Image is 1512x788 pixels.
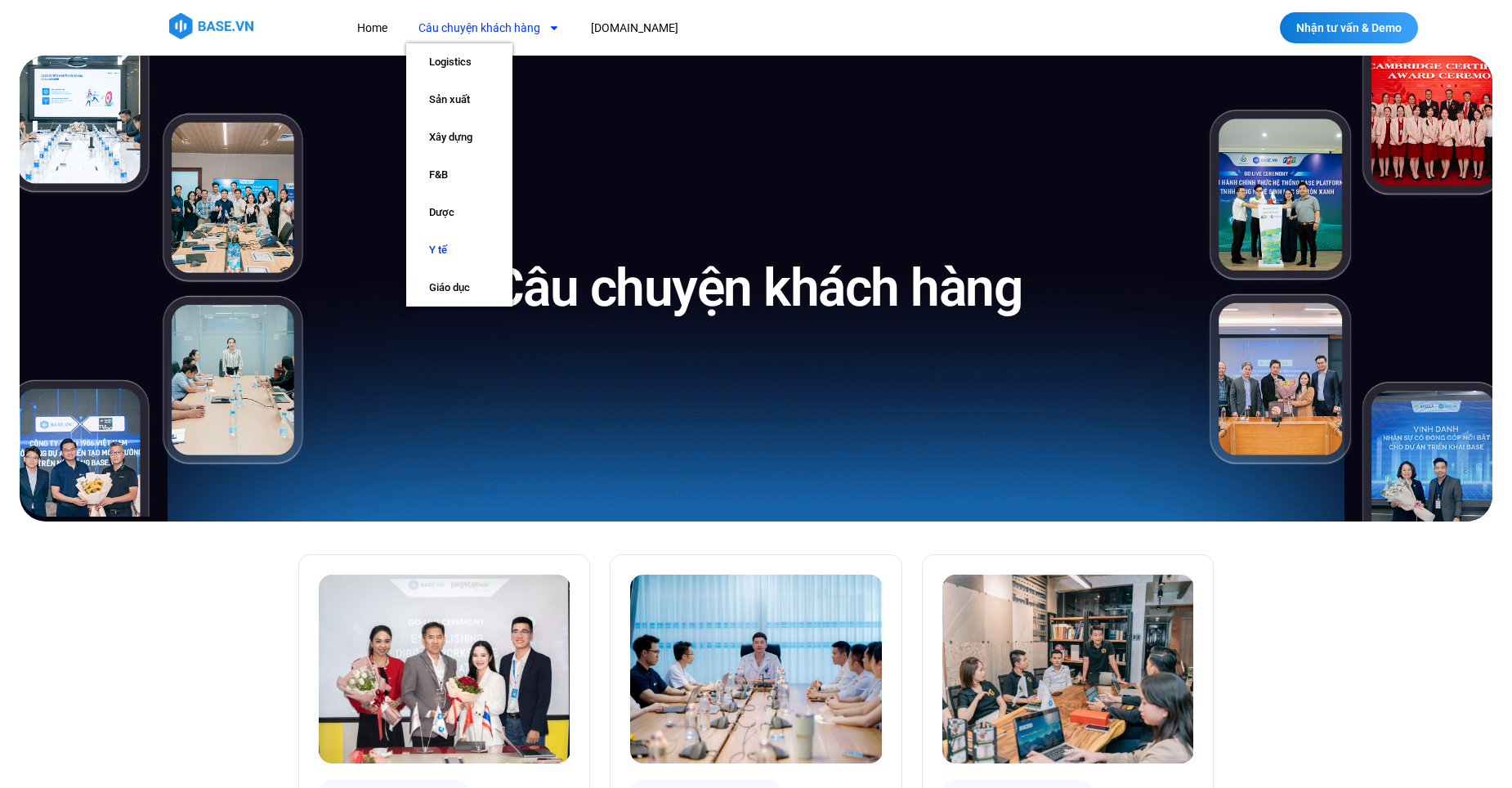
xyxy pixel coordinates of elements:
a: Y tế [406,231,512,269]
a: Nhận tư vấn & Demo [1280,12,1418,43]
nav: Menu [345,13,978,43]
a: F&B [406,156,512,194]
a: Giáo dục [406,269,512,307]
a: Logistics [406,43,512,81]
ul: Câu chuyện khách hàng [406,43,512,307]
h1: Câu chuyện khách hàng [490,254,1022,322]
span: Nhận tư vấn & Demo [1296,22,1402,34]
a: Sản xuất [406,81,512,119]
a: [DOMAIN_NAME] [579,13,691,43]
a: Câu chuyện khách hàng [406,13,572,43]
a: Xây dựng [406,119,512,156]
a: Dược [406,194,512,231]
a: Home [345,13,400,43]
